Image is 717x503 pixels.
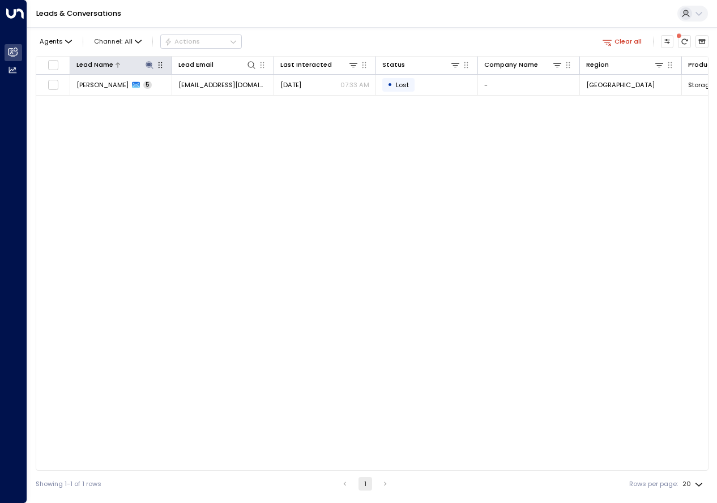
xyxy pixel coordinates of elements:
span: There are new threads available. Refresh the grid to view the latest updates. [678,35,691,48]
a: Leads & Conversations [36,8,121,18]
button: Customize [661,35,674,48]
div: 20 [682,477,705,491]
span: Jul 24, 2025 [280,80,301,89]
button: Agents [36,35,75,48]
button: Archived Leads [695,35,709,48]
div: Company Name [484,59,562,70]
div: Lead Name [76,59,113,70]
div: Actions [164,37,200,45]
span: Toggle select row [48,79,59,91]
div: Region [586,59,609,70]
span: Storage [688,80,714,89]
button: Channel:All [90,35,145,48]
td: - [478,75,580,94]
span: All [125,38,133,45]
span: Lost [396,80,409,89]
div: Product [688,59,715,70]
button: page 1 [358,477,372,491]
div: Button group with a nested menu [160,35,242,48]
div: Status [382,59,460,70]
div: Lead Name [76,59,155,70]
button: Clear all [599,35,646,48]
span: 5 [143,81,152,89]
p: 07:33 AM [340,80,369,89]
div: Status [382,59,405,70]
span: Toggle select all [48,59,59,71]
div: Lead Email [178,59,214,70]
span: Agents [40,38,63,45]
button: Actions [160,35,242,48]
label: Rows per page: [629,479,678,489]
nav: pagination navigation [338,477,392,491]
div: Showing 1-1 of 1 rows [36,479,101,489]
div: Lead Email [178,59,257,70]
div: Company Name [484,59,538,70]
div: • [387,77,392,92]
div: Region [586,59,664,70]
span: London [586,80,655,89]
div: Last Interacted [280,59,358,70]
span: Ray Chilcott [76,80,129,89]
span: raymondchilcott@hotmail.co.uk [178,80,267,89]
div: Last Interacted [280,59,332,70]
span: Channel: [90,35,145,48]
